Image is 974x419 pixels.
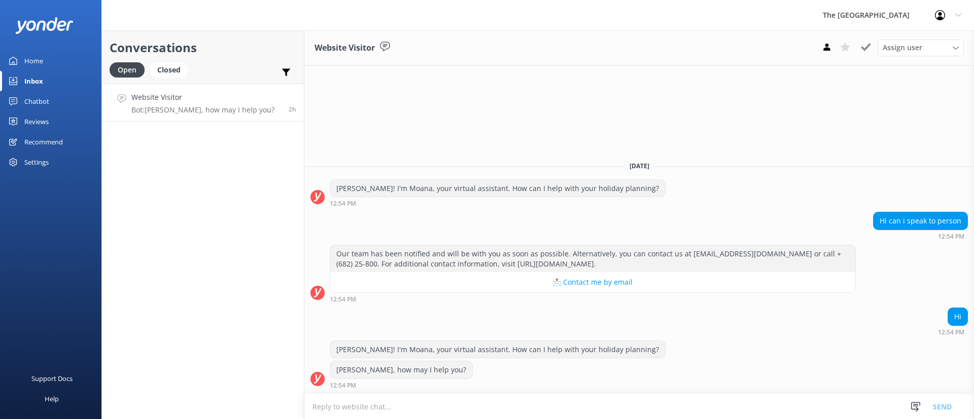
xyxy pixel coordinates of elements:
[330,341,665,358] div: [PERSON_NAME]! I'm Moana, your virtual assistant. How can I help with your holiday planning?
[330,296,356,302] strong: 12:54 PM
[24,51,43,71] div: Home
[110,38,296,57] h2: Conversations
[24,111,49,132] div: Reviews
[330,295,856,302] div: Aug 22 2025 12:54pm (UTC -10:00) Pacific/Honolulu
[623,162,655,170] span: [DATE]
[315,42,375,55] h3: Website Visitor
[24,91,49,111] div: Chatbot
[31,368,73,389] div: Support Docs
[883,42,922,53] span: Assign user
[330,383,356,389] strong: 12:54 PM
[131,105,274,115] p: Bot: [PERSON_NAME], how may I help you?
[150,64,193,75] a: Closed
[102,84,304,122] a: Website VisitorBot:[PERSON_NAME], how may I help you?2h
[878,40,964,56] div: Assign User
[938,328,968,335] div: Aug 22 2025 12:54pm (UTC -10:00) Pacific/Honolulu
[45,389,59,409] div: Help
[24,132,63,152] div: Recommend
[938,329,964,335] strong: 12:54 PM
[873,233,968,240] div: Aug 22 2025 12:54pm (UTC -10:00) Pacific/Honolulu
[330,245,855,272] div: Our team has been notified and will be with you as soon as possible. Alternatively, you can conta...
[330,180,665,197] div: [PERSON_NAME]! I'm Moana, your virtual assistant. How can I help with your holiday planning?
[150,62,188,78] div: Closed
[948,308,967,325] div: Hi
[330,200,666,207] div: Aug 22 2025 12:54pm (UTC -10:00) Pacific/Honolulu
[330,201,356,207] strong: 12:54 PM
[110,62,145,78] div: Open
[110,64,150,75] a: Open
[874,212,967,230] div: Hi can i speak to person
[330,361,472,378] div: [PERSON_NAME], how may I help you?
[330,272,855,292] button: 📩 Contact me by email
[24,152,49,172] div: Settings
[24,71,43,91] div: Inbox
[15,17,74,34] img: yonder-white-logo.png
[131,92,274,103] h4: Website Visitor
[289,105,296,113] span: Aug 22 2025 12:54pm (UTC -10:00) Pacific/Honolulu
[938,234,964,240] strong: 12:54 PM
[330,382,473,389] div: Aug 22 2025 12:54pm (UTC -10:00) Pacific/Honolulu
